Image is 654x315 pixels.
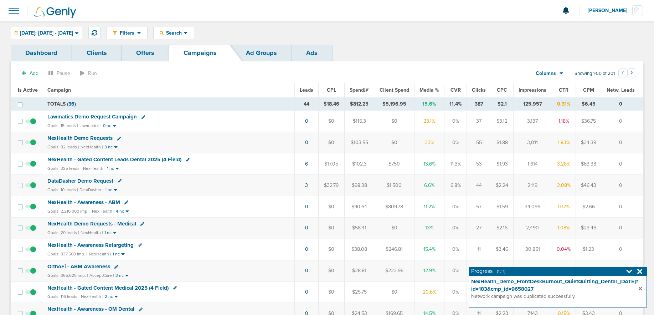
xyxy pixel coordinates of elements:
button: Add [18,68,42,78]
td: $23.46 [576,217,601,239]
td: 11 [467,239,491,260]
td: 23.1% [414,111,444,132]
td: $28.81 [345,260,374,281]
td: 23% [414,132,444,153]
td: $2.66 [576,196,601,217]
span: Filters [117,30,137,36]
td: $36.75 [576,111,601,132]
span: [PERSON_NAME] [588,8,632,13]
span: Add [30,70,38,76]
small: Goals: 2,210,000 imp. | [47,209,91,214]
td: 0% [444,281,467,303]
td: 44 [295,97,318,111]
small: NexHealth | [81,294,103,299]
td: 13 [467,281,491,303]
td: 1,614 [513,153,552,175]
small: 4 nc [116,209,124,214]
a: Ad Groups [231,45,292,61]
td: 0 [601,97,643,111]
td: TOTALS ( ) [43,97,295,111]
span: Showing 1-50 of 201 [575,71,615,77]
small: NexHealth | [83,166,105,171]
td: 12.9% [414,260,444,281]
span: Columns [536,70,556,77]
small: NexHealth | [92,209,114,214]
small: NexHealth | [89,252,111,256]
td: $1.88 [491,132,513,153]
td: $115.3 [345,111,374,132]
small: Goals: 82 leads | [47,144,79,150]
a: 0 [305,204,308,210]
td: $0 [374,281,414,303]
td: 0% [444,260,467,281]
span: Media % [419,87,439,93]
span: NexHealth Demo Requests - Medical [47,220,136,227]
span: (1 / 1) [497,269,505,274]
td: 0 [601,153,643,175]
td: $34.39 [576,132,601,153]
span: [DATE]: [DATE] - [DATE] [20,31,73,36]
td: 0 [601,196,643,217]
td: 0.2% [552,260,576,281]
td: 0.17% [552,196,576,217]
span: Search [164,30,184,36]
td: $5,196.95 [374,97,414,111]
td: $1.59 [491,196,513,217]
span: Leads [300,87,313,93]
td: $18.46 [318,97,345,111]
td: $1.93 [491,153,513,175]
td: $2.16 [491,217,513,239]
td: 2.08% [552,175,576,196]
small: Lawmatics | [79,123,102,128]
td: $25.75 [345,281,374,303]
td: 3,011 [513,132,552,153]
small: Goals: 365,625 imp. | [47,273,88,278]
td: $0 [374,111,414,132]
h4: Progress [471,268,505,275]
td: $103.55 [345,132,374,153]
td: $750 [374,153,414,175]
span: CPM [583,87,594,93]
small: 1 nc [107,166,114,171]
td: $0 [318,111,345,132]
a: Offers [122,45,169,61]
td: $246.81 [374,239,414,260]
span: Is Active [18,87,38,93]
td: $63.38 [576,153,601,175]
td: 5,599 [513,260,552,281]
td: 20.6% [414,281,444,303]
span: Clicks [472,87,486,93]
span: DataDasher Demo Request [47,178,113,184]
td: 387 [467,97,491,111]
a: Ads [292,45,332,61]
span: NexHealth - Gated Content Leads Dental 2025 (4 Field) [47,156,181,163]
span: CVR [450,87,461,93]
a: 0 [305,246,308,252]
td: 0% [444,111,467,132]
td: 6.6% [414,175,444,196]
td: 13% [414,217,444,239]
td: 0 [601,111,643,132]
td: 0% [444,132,467,153]
td: $2.62 [491,260,513,281]
td: $812.25 [345,97,374,111]
td: 30,851 [513,239,552,260]
td: 0 [601,132,643,153]
td: $2.24 [491,175,513,196]
a: 3 [305,182,308,188]
small: 1 nc [105,187,112,193]
td: 0.04% [552,239,576,260]
td: 27 [467,217,491,239]
span: Spend [350,87,369,93]
td: $0 [374,132,414,153]
td: $0 [318,132,345,153]
span: NexHealth - Awareness - OM Dental [47,306,134,312]
span: NexHealth - Awareness Retargeting [47,242,134,248]
a: Dashboard [11,45,72,61]
td: 11.4% [444,97,467,111]
td: $58.41 [345,217,374,239]
td: $223.96 [374,260,414,281]
td: $0 [318,196,345,217]
small: 3 nc [104,144,113,150]
td: $0 [318,217,345,239]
